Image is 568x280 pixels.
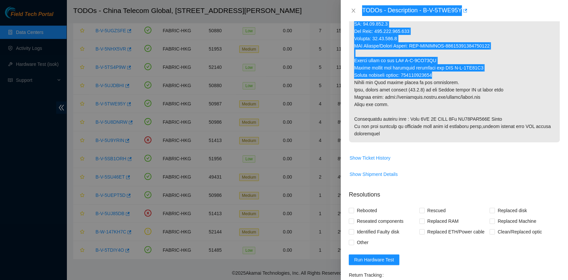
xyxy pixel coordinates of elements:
span: Rescued [425,205,448,216]
span: Rebooted [354,205,380,216]
button: Show Shipment Details [349,169,398,180]
span: Other [354,237,371,248]
span: Replaced RAM [425,216,461,226]
span: Run Hardware Test [354,256,394,263]
span: Clean/Replaced optic [495,226,544,237]
span: Replaced Machine [495,216,539,226]
span: Identified Faulty disk [354,226,402,237]
button: Close [349,8,358,14]
button: Run Hardware Test [349,254,399,265]
p: Resolutions [349,185,560,199]
span: close [351,8,356,13]
span: Show Shipment Details [349,171,398,178]
span: Reseated components [354,216,406,226]
span: Replaced disk [495,205,529,216]
span: Show Ticket History [349,154,390,162]
div: TODOs - Description - B-V-5TWE95Y [362,5,560,16]
button: Show Ticket History [349,153,391,163]
span: Replaced ETH/Power cable [425,226,487,237]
